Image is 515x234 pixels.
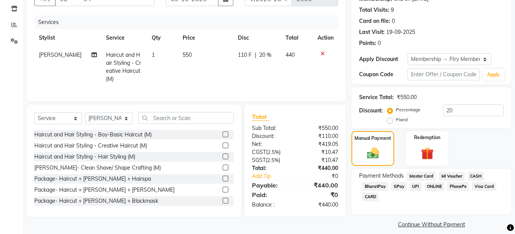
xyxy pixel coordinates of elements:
span: SGST [252,157,266,163]
div: ₹10.47 [295,156,344,164]
div: Discount: [359,107,383,115]
th: Stylist [34,29,101,46]
div: ₹440.00 [295,164,344,172]
div: Apply Discount [359,55,407,63]
span: 550 [183,51,192,58]
a: Add Tip [246,172,303,180]
label: Redemption [414,134,440,141]
span: 20 % [259,51,271,59]
div: Package- Haircut + [PERSON_NAME] + [PERSON_NAME] [34,186,175,194]
div: [PERSON_NAME]- Clean Shave/ Shape Crafting (M) [34,164,161,172]
th: Total [281,29,313,46]
div: ₹110.00 [295,132,344,140]
div: Haircut and Hair Styling - Hair Styling (M) [34,153,135,161]
div: ₹550.00 [295,124,344,132]
div: Coupon Code [359,71,407,79]
input: Enter Offer / Coupon Code [408,69,480,80]
th: Service [101,29,148,46]
span: ONLINE [425,182,444,191]
div: Last Visit: [359,28,385,36]
span: UPI [410,182,422,191]
span: 1 [152,51,155,58]
span: Total [252,113,270,121]
a: Continue Without Payment [353,221,510,229]
div: ₹440.00 [295,181,344,190]
label: Percentage [396,106,420,113]
span: MI Voucher [439,172,465,181]
div: Points: [359,39,376,47]
div: Discount: [246,132,295,140]
div: 0 [378,39,381,47]
div: 19-09-2025 [386,28,415,36]
img: _cash.svg [363,146,383,160]
span: Master Card [407,172,436,181]
div: ₹550.00 [397,93,417,101]
div: Total Visits: [359,6,389,14]
span: CARD [362,192,379,201]
span: 2.5% [268,149,279,155]
div: Haircut and Hair Styling - Boy-Basic Haircut (M) [34,131,152,139]
span: GPay [391,182,407,191]
div: ₹0 [303,172,344,180]
div: Payable: [246,181,295,190]
div: ( ) [246,156,295,164]
div: Balance : [246,201,295,209]
label: Manual Payment [355,135,391,142]
label: Fixed [396,116,408,123]
div: Total: [246,164,295,172]
div: Service Total: [359,93,394,101]
th: Price [178,29,234,46]
div: ₹419.05 [295,140,344,148]
div: Services [35,15,344,29]
div: 0 [392,17,395,25]
span: BharatPay [362,182,388,191]
div: ( ) [246,148,295,156]
div: ₹10.47 [295,148,344,156]
input: Search or Scan [138,112,234,124]
div: Card on file: [359,17,390,25]
span: PhonePe [447,182,469,191]
span: [PERSON_NAME] [39,51,82,58]
div: Package- Haircut + [PERSON_NAME] + Hairspa [34,175,151,183]
th: Action [313,29,338,46]
span: CGST [252,149,266,155]
th: Disc [233,29,281,46]
span: 2.5% [267,157,279,163]
div: Net: [246,140,295,148]
span: Visa Card [472,182,496,191]
div: Sub Total: [246,124,295,132]
div: Paid: [246,190,295,199]
span: CASH [468,172,484,181]
div: ₹440.00 [295,201,344,209]
span: 110 F [238,51,252,59]
span: | [255,51,256,59]
img: _gift.svg [417,146,438,161]
div: Haircut and Hair Styling - Creative Haircut (M) [34,142,147,150]
button: Apply [483,69,504,80]
div: Package- Haircut + [PERSON_NAME] + Blackmask [34,197,158,205]
div: 9 [391,6,394,14]
div: ₹0 [295,190,344,199]
th: Qty [147,29,178,46]
span: 440 [286,51,295,58]
span: Haircut and Hair Styling - Creative Haircut (M) [106,51,141,82]
span: Payment Methods [359,172,404,180]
